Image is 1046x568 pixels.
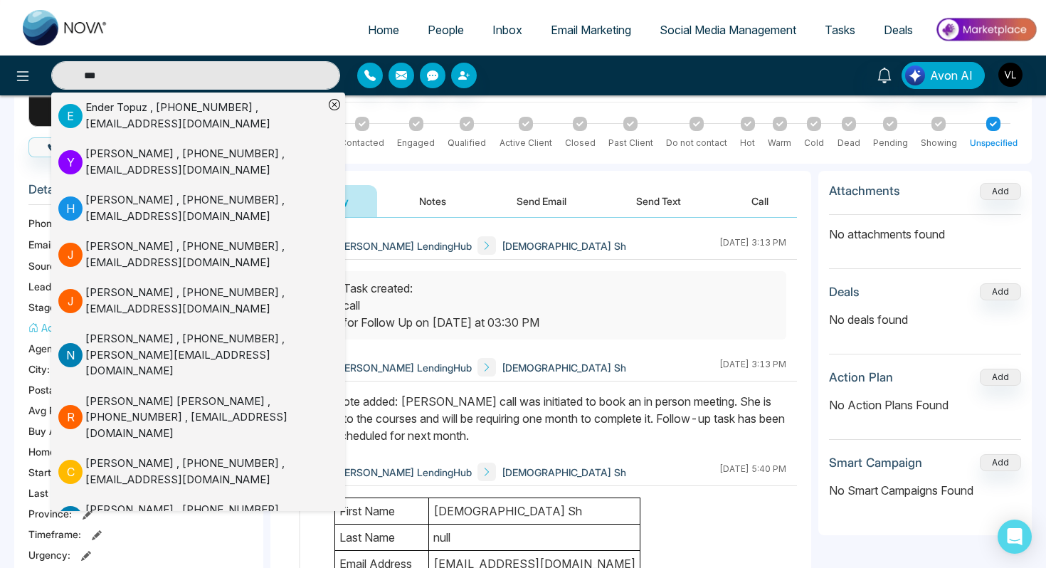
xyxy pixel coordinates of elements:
span: Phone: [28,216,60,231]
span: Social Media Management [660,23,796,37]
span: Buy Area : [28,424,74,438]
p: No Smart Campaigns Found [829,482,1021,499]
img: User Avatar [998,63,1023,87]
span: Inbox [492,23,522,37]
div: Do not contact [666,137,727,149]
span: Add [980,184,1021,196]
div: Hot [740,137,755,149]
div: [PERSON_NAME] , [PHONE_NUMBER] , [EMAIL_ADDRESS][DOMAIN_NAME] [85,238,324,270]
a: Home [354,16,413,43]
span: Avg Property Price : [28,403,118,418]
button: Send Email [488,185,595,217]
a: Deals [870,16,927,43]
div: [PERSON_NAME] , [PHONE_NUMBER] , [EMAIL_ADDRESS][DOMAIN_NAME] [85,146,324,178]
span: Home [368,23,399,37]
p: R [58,405,83,429]
img: Nova CRM Logo [23,10,108,46]
h3: Attachments [829,184,900,198]
p: J [58,243,83,267]
span: Timeframe : [28,527,81,542]
button: Notes [391,185,475,217]
div: Cold [804,137,824,149]
span: Deals [884,23,913,37]
span: City : [28,362,50,377]
div: Ender Topuz , [PHONE_NUMBER] , [EMAIL_ADDRESS][DOMAIN_NAME] [85,100,324,132]
div: [DATE] 5:40 PM [719,463,786,481]
div: S [28,70,85,127]
div: [DATE] 3:13 PM [719,358,786,377]
img: Lead Flow [905,65,925,85]
a: People [413,16,478,43]
span: Email Marketing [551,23,631,37]
span: Agent: [28,341,59,356]
p: N [58,343,83,367]
span: [DEMOGRAPHIC_DATA] Sh [502,360,626,375]
span: Postal Code : [28,382,87,397]
span: [DEMOGRAPHIC_DATA] Sh [502,465,626,480]
button: Send Text [608,185,709,217]
span: Email: [28,237,56,252]
span: Province : [28,506,72,521]
p: No attachments found [829,215,1021,243]
img: Market-place.gif [934,14,1037,46]
div: Pending [873,137,908,149]
p: F [58,506,83,530]
button: Call [28,137,97,157]
h3: Details [28,182,249,204]
button: Add Address [28,320,102,335]
p: E [58,104,83,128]
div: Active Client [500,137,552,149]
a: Email Marketing [537,16,645,43]
span: Urgency : [28,547,70,562]
div: [DATE] 3:13 PM [719,236,786,255]
span: [PERSON_NAME] LendingHub [334,465,472,480]
button: Add [980,454,1021,471]
div: Showing [921,137,957,149]
span: Last Contact Date : [28,485,116,500]
div: [PERSON_NAME] , [PHONE_NUMBER] , [EMAIL_ADDRESS][DOMAIN_NAME] [85,502,324,534]
div: Unspecified [970,137,1018,149]
span: Home Type : [28,444,84,459]
p: C [58,460,83,484]
div: Open Intercom Messenger [998,520,1032,554]
p: h [58,196,83,221]
span: Source: [28,258,64,273]
div: Dead [838,137,860,149]
div: Engaged [397,137,435,149]
div: Closed [565,137,596,149]
button: Add [980,369,1021,386]
span: People [428,23,464,37]
span: [DEMOGRAPHIC_DATA] Sh [502,238,626,253]
div: [PERSON_NAME] , [PHONE_NUMBER] , [PERSON_NAME][EMAIL_ADDRESS][DOMAIN_NAME] [85,331,324,379]
button: Add [980,283,1021,300]
p: No Action Plans Found [829,396,1021,414]
div: Contacted [340,137,384,149]
p: No deals found [829,311,1021,328]
button: Call [723,185,797,217]
span: Lead Type: [28,279,80,294]
span: Tasks [825,23,855,37]
a: Inbox [478,16,537,43]
div: [PERSON_NAME] [PERSON_NAME] , [PHONE_NUMBER] , [EMAIL_ADDRESS][DOMAIN_NAME] [85,394,324,442]
p: Y [58,150,83,174]
a: Tasks [810,16,870,43]
h3: Action Plan [829,370,893,384]
div: Qualified [448,137,486,149]
h3: Smart Campaign [829,456,922,470]
span: [PERSON_NAME] LendingHub [334,238,472,253]
div: Warm [768,137,791,149]
button: Add [980,183,1021,200]
button: Avon AI [902,62,985,89]
h3: Deals [829,285,860,299]
span: Start Date : [28,465,79,480]
div: [PERSON_NAME] , [PHONE_NUMBER] , [EMAIL_ADDRESS][DOMAIN_NAME] [85,285,324,317]
div: [PERSON_NAME] , [PHONE_NUMBER] , [EMAIL_ADDRESS][DOMAIN_NAME] [85,456,324,488]
span: Stage: [28,300,58,315]
div: Past Client [608,137,653,149]
p: J [58,289,83,313]
a: Social Media Management [645,16,810,43]
div: [PERSON_NAME] , [PHONE_NUMBER] , [EMAIL_ADDRESS][DOMAIN_NAME] [85,192,324,224]
span: [PERSON_NAME] LendingHub [334,360,472,375]
span: Avon AI [930,67,973,84]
